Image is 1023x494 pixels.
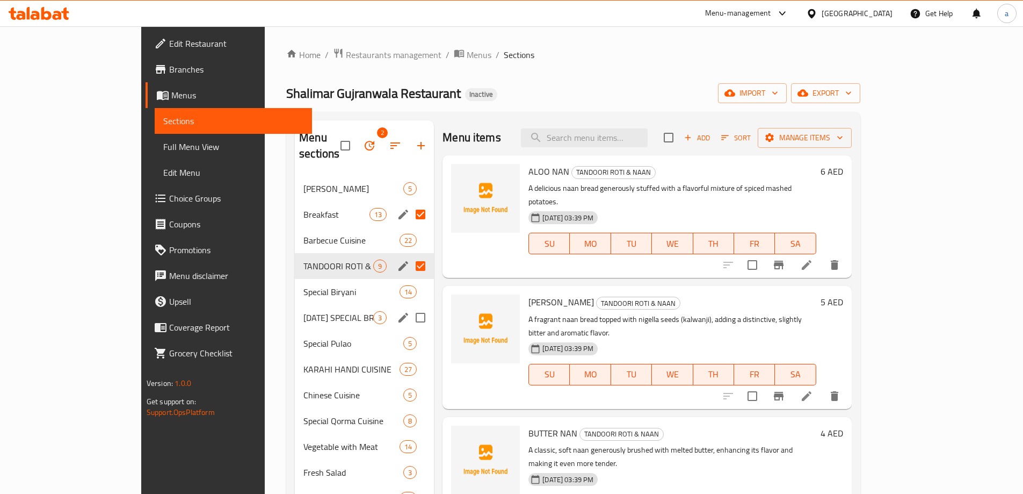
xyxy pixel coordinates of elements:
span: import [727,87,778,100]
a: Edit menu item [800,390,813,403]
li: / [446,48,449,61]
a: Restaurants management [333,48,441,62]
button: delete [822,252,847,278]
span: SA [779,367,811,382]
span: 8 [404,416,416,426]
button: delete [822,383,847,409]
span: Bulk update [357,133,382,159]
li: / [496,48,499,61]
div: TANDOORI ROTI & NAAN [303,260,373,273]
button: WE [652,364,693,385]
span: [DATE] 03:39 PM [538,475,598,485]
span: TANDOORI ROTI & NAAN [572,166,655,178]
a: Sections [155,108,312,134]
span: 5 [404,184,416,194]
a: Branches [146,56,312,82]
span: Sort sections [382,133,408,159]
span: 1.0.0 [175,376,192,390]
p: A classic, soft naan generously brushed with melted butter, enhancing its flavor and making it ev... [528,443,816,470]
span: 13 [370,210,386,220]
span: Menu disclaimer [169,269,303,282]
button: FR [734,364,775,385]
span: [DATE] 03:39 PM [538,343,598,354]
div: Chinese Cuisine [303,389,403,402]
span: Select to update [741,385,764,407]
span: Sections [163,114,303,127]
span: SU [533,367,565,382]
span: Add [683,132,712,144]
span: export [800,87,852,100]
div: items [403,466,417,479]
button: WE [652,233,693,254]
h2: Menu sections [299,130,340,162]
button: edit [395,258,411,274]
div: Taka Tak [303,182,403,195]
a: Menus [146,82,312,108]
button: MO [570,364,611,385]
span: Menus [171,89,303,102]
button: Branch-specific-item [766,383,792,409]
span: Sections [504,48,534,61]
span: 27 [400,364,416,375]
span: Sort [721,132,751,144]
a: Promotions [146,237,312,263]
div: Inactive [465,88,497,101]
div: KARAHI HANDI CUISINE27 [295,356,434,382]
img: ALOO NAN [451,164,520,233]
span: ALOO NAN [528,163,569,180]
span: Vegetable with Meat [303,440,400,453]
div: Barbecue Cuisine22 [295,227,434,253]
span: 14 [400,287,416,297]
span: TH [698,367,730,382]
button: FR [734,233,775,254]
div: Special Qorma Cuisine [303,414,403,427]
a: Upsell [146,289,312,314]
span: Select section [657,126,680,149]
span: 9 [374,261,386,271]
h6: 4 AED [821,426,843,441]
span: Inactive [465,90,497,99]
span: 2 [377,127,388,138]
button: export [791,83,860,103]
div: [GEOGRAPHIC_DATA] [822,8,893,19]
span: [PERSON_NAME] [303,182,403,195]
a: Coupons [146,211,312,237]
button: SU [528,233,570,254]
div: items [403,414,417,427]
div: Menu-management [705,7,771,20]
div: items [373,311,387,324]
img: QALWANJI NAN [451,295,520,363]
a: Menu disclaimer [146,263,312,289]
span: Restaurants management [346,48,441,61]
h6: 6 AED [821,164,843,179]
span: KARAHI HANDI CUISINE [303,363,400,376]
span: Full Menu View [163,140,303,153]
span: Special Pulao [303,337,403,350]
div: Special Qorma Cuisine8 [295,408,434,434]
span: TANDOORI ROTI & NAAN [580,428,663,440]
span: Sort items [714,130,758,146]
span: Version: [147,376,173,390]
span: FR [738,236,771,252]
span: [DATE] 03:39 PM [538,213,598,223]
span: Breakfast [303,208,369,221]
h6: 5 AED [821,295,843,310]
span: Upsell [169,295,303,308]
button: SU [528,364,570,385]
button: TU [611,233,652,254]
button: Add [680,130,714,146]
div: items [400,363,417,376]
div: Chinese Cuisine5 [295,382,434,408]
div: items [403,337,417,350]
span: SU [533,236,565,252]
span: TU [615,236,648,252]
span: Menus [467,48,491,61]
span: Branches [169,63,303,76]
span: [DATE] SPECIAL BREAKFAST [303,311,373,324]
button: SA [775,364,816,385]
span: Manage items [766,131,843,145]
div: items [403,389,417,402]
div: TANDOORI ROTI & NAAN [579,428,664,441]
span: Coupons [169,218,303,231]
